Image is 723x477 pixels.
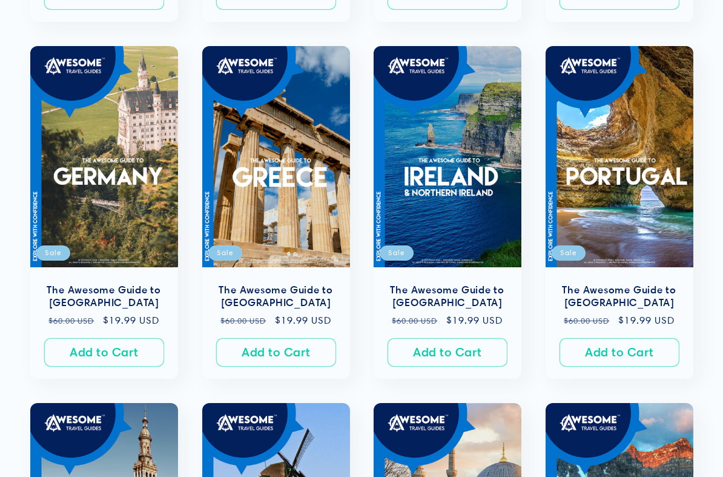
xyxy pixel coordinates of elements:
button: Add to Cart [216,338,336,367]
a: The Awesome Guide to [GEOGRAPHIC_DATA] [42,284,166,309]
a: The Awesome Guide to [GEOGRAPHIC_DATA] [214,284,338,309]
a: The Awesome Guide to [GEOGRAPHIC_DATA] [386,284,509,309]
button: Add to Cart [44,338,164,367]
button: Add to Cart [560,338,679,367]
button: Add to Cart [388,338,507,367]
a: The Awesome Guide to [GEOGRAPHIC_DATA] [558,284,681,309]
